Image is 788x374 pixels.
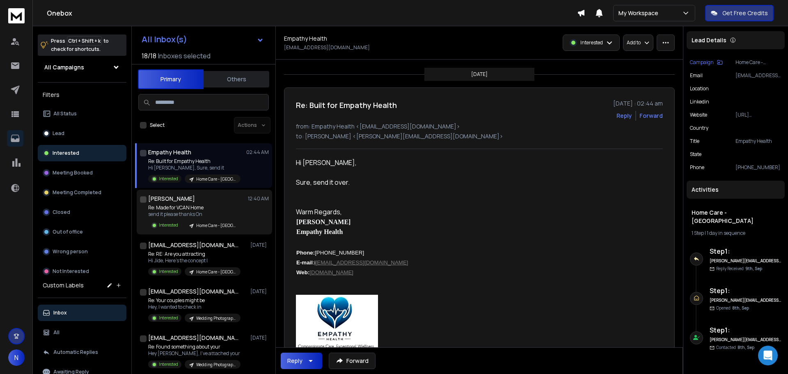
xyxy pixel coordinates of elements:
[296,228,343,235] b: Empathy Health
[53,349,98,356] p: Automatic Replies
[296,132,663,140] p: to: [PERSON_NAME] <[PERSON_NAME][EMAIL_ADDRESS][DOMAIN_NAME]>
[296,269,309,275] b: Web:
[296,122,663,131] p: from: Empathy Health <[EMAIL_ADDRESS][DOMAIN_NAME]>
[148,287,238,296] h1: [EMAIL_ADDRESS][DOMAIN_NAME]
[38,125,126,142] button: Lead
[296,99,397,111] h1: Re: Built for Empathy Health
[250,242,269,248] p: [DATE]
[38,263,126,280] button: Not Interested
[8,349,25,366] button: N
[38,224,126,240] button: Out of office
[38,324,126,341] button: All
[250,288,269,295] p: [DATE]
[707,229,745,236] span: 1 day in sequence
[687,181,785,199] div: Activities
[159,176,178,182] p: Interested
[314,259,316,266] span: i
[296,259,313,266] span: E-mail
[159,222,178,228] p: Interested
[690,59,723,66] button: Campaign
[716,266,762,272] p: Reply Received
[248,195,269,202] p: 12:40 AM
[53,329,60,336] p: All
[148,211,241,218] p: send it please thanks On
[8,8,25,23] img: logo
[716,344,754,351] p: Contacted
[196,315,236,321] p: Wedding Photographers
[43,281,84,289] h3: Custom Labels
[690,112,707,118] p: website
[722,9,768,17] p: Get Free Credits
[53,209,70,216] p: Closed
[690,99,709,105] p: linkedin
[309,269,353,275] a: [DOMAIN_NAME]
[690,151,701,158] p: state
[690,125,708,131] p: country
[758,346,778,365] div: Open Intercom Messenger
[287,357,302,365] div: Reply
[204,70,269,88] button: Others
[710,325,781,335] h6: Step 1 :
[38,89,126,101] h3: Filters
[38,165,126,181] button: Meeting Booked
[159,315,178,321] p: Interested
[148,251,241,257] p: Re: RE: Are you attracting
[159,268,178,275] p: Interested
[148,148,191,156] h1: Empathy Health
[148,241,238,249] h1: [EMAIL_ADDRESS][DOMAIN_NAME]
[148,195,195,203] h1: [PERSON_NAME]
[690,72,703,79] p: Email
[705,5,774,21] button: Get Free Credits
[710,297,781,303] h6: [PERSON_NAME][EMAIL_ADDRESS][DOMAIN_NAME]
[196,269,236,275] p: Home Care - [GEOGRAPHIC_DATA]
[38,243,126,260] button: Wrong person
[613,99,663,108] p: [DATE] : 02:44 am
[692,230,780,236] div: |
[690,59,714,66] p: Campaign
[710,286,781,296] h6: Step 1 :
[67,36,102,46] span: Ctrl + Shift + k
[148,334,238,342] h1: [EMAIL_ADDRESS][DOMAIN_NAME]
[732,305,749,311] span: 8th, Sep
[735,138,781,145] p: Empathy Health
[745,266,762,271] span: 9th, Sep
[53,248,88,255] p: Wrong person
[53,150,79,156] p: Interested
[471,71,488,78] p: [DATE]
[692,229,704,236] span: 1 Step
[710,337,781,343] h6: [PERSON_NAME][EMAIL_ADDRESS][DOMAIN_NAME]
[618,9,662,17] p: My Workspace
[135,31,270,48] button: All Inbox(s)
[690,138,699,145] p: title
[38,305,126,321] button: Inbox
[142,35,187,44] h1: All Inbox(s)
[53,170,93,176] p: Meeting Booked
[313,259,408,266] span: :
[690,85,709,92] p: location
[710,258,781,264] h6: [PERSON_NAME][EMAIL_ADDRESS][DOMAIN_NAME]
[735,164,781,171] p: [PHONE_NUMBER]
[38,59,126,76] button: All Campaigns
[716,305,749,311] p: Opened
[246,149,269,156] p: 02:44 AM
[315,250,364,256] span: [PHONE_NUMBER]
[148,204,241,211] p: Re: Made for VCAN Home
[53,310,67,316] p: Inbox
[627,39,641,46] p: Add to
[148,344,241,350] p: Re: Found something about your
[159,361,178,367] p: Interested
[329,353,376,369] button: Forward
[735,59,781,66] p: Home Care - [GEOGRAPHIC_DATA]
[196,176,236,182] p: Home Care - [GEOGRAPHIC_DATA]
[38,184,126,201] button: Meeting Completed
[296,218,350,225] b: [PERSON_NAME]
[296,250,315,256] span: Phone:
[53,268,89,275] p: Not Interested
[142,51,156,61] span: 18 / 18
[250,335,269,341] p: [DATE]
[738,344,754,350] span: 8th, Sep
[47,8,577,18] h1: Onebox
